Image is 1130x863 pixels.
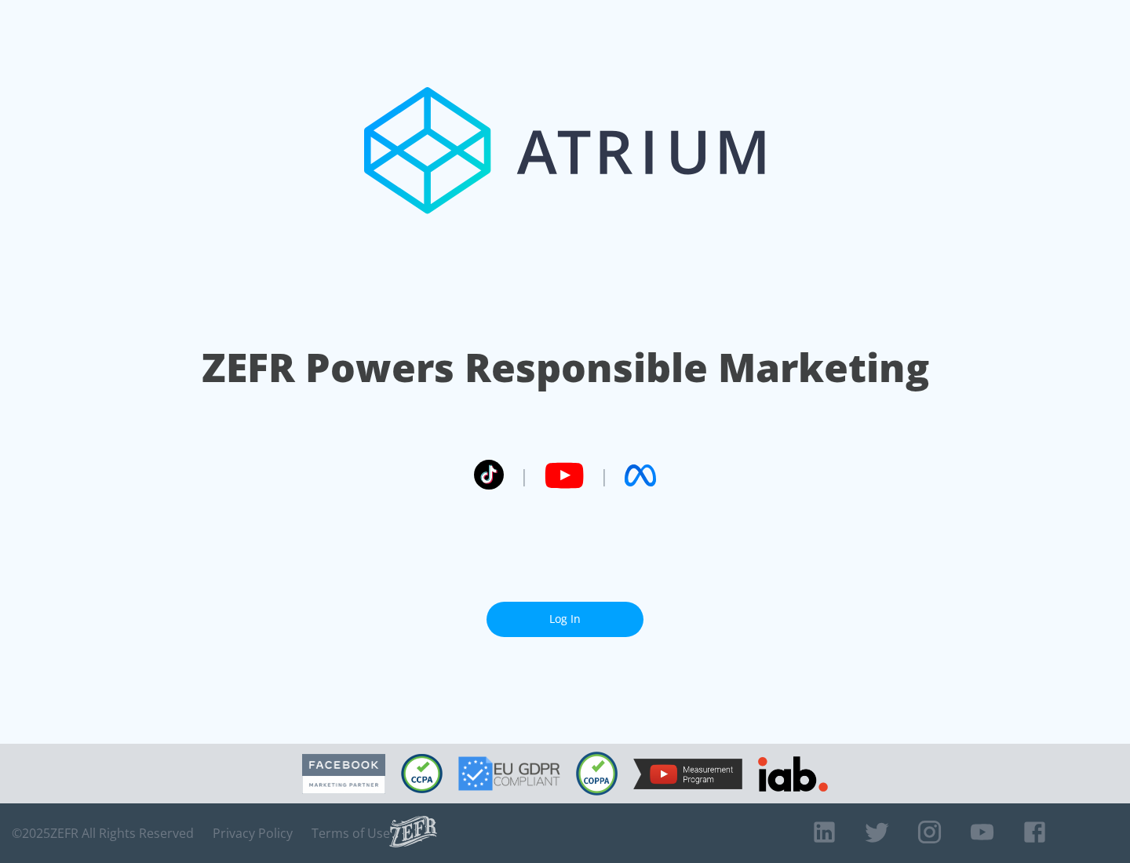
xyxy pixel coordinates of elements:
span: © 2025 ZEFR All Rights Reserved [12,825,194,841]
span: | [519,464,529,487]
a: Terms of Use [312,825,390,841]
span: | [600,464,609,487]
img: YouTube Measurement Program [633,759,742,789]
img: CCPA Compliant [401,754,443,793]
a: Privacy Policy [213,825,293,841]
img: Facebook Marketing Partner [302,754,385,794]
h1: ZEFR Powers Responsible Marketing [202,340,929,395]
img: IAB [758,756,828,792]
img: GDPR Compliant [458,756,560,791]
a: Log In [487,602,643,637]
img: COPPA Compliant [576,752,618,796]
